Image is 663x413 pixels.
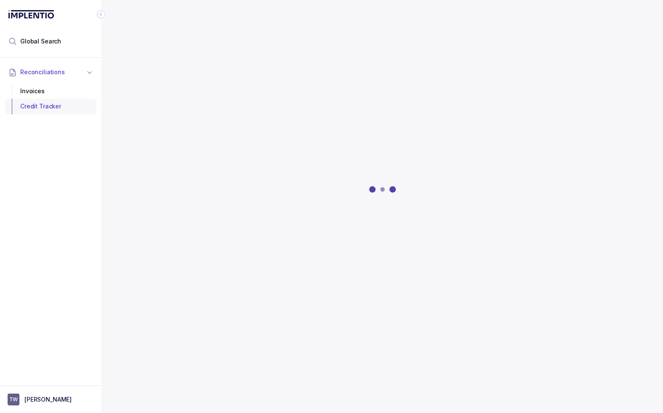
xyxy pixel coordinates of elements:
button: User initials[PERSON_NAME] [8,394,94,405]
span: User initials [8,394,19,405]
button: Reconciliations [5,63,96,81]
div: Collapse Icon [96,9,106,19]
div: Invoices [12,84,89,99]
div: Credit Tracker [12,99,89,114]
span: Reconciliations [20,68,65,76]
div: Reconciliations [5,82,96,116]
span: Global Search [20,37,61,46]
p: [PERSON_NAME] [24,395,72,404]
